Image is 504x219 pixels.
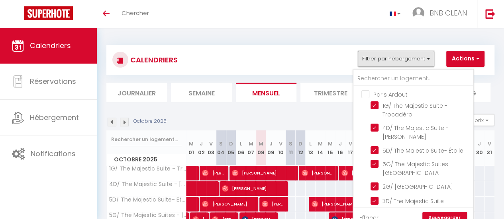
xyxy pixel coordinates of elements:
[240,140,242,147] abbr: L
[30,112,79,122] span: Hébergement
[31,149,76,159] span: Notifications
[202,165,224,180] span: [PERSON_NAME]
[108,166,188,172] span: 1G/ The Majestic Suite - Trocadéro
[200,140,203,147] abbr: J
[30,76,76,86] span: Réservations
[316,130,326,166] th: 14
[229,140,233,147] abbr: D
[269,140,272,147] abbr: J
[300,83,361,102] li: Trimestre
[298,140,302,147] abbr: D
[262,196,284,211] span: [PERSON_NAME]
[341,165,392,180] span: [PERSON_NAME]
[348,140,352,147] abbr: V
[339,140,342,147] abbr: J
[128,51,178,69] h3: CALENDRIERS
[106,83,167,102] li: Journalier
[219,140,223,147] abbr: S
[186,130,196,166] th: 01
[289,140,292,147] abbr: S
[209,140,213,147] abbr: V
[216,130,226,166] th: 04
[312,196,363,211] span: [PERSON_NAME]
[276,130,286,166] th: 10
[279,140,282,147] abbr: V
[335,130,345,166] th: 16
[133,118,167,125] p: Octobre 2025
[111,132,182,147] input: Rechercher un logement...
[196,130,206,166] th: 02
[108,212,188,218] span: 5G/ The Majestic Suites - [GEOGRAPHIC_DATA]
[326,130,335,166] th: 15
[259,140,263,147] abbr: M
[249,140,253,147] abbr: M
[171,83,231,102] li: Semaine
[232,165,292,180] span: [PERSON_NAME]
[446,51,484,67] button: Actions
[488,140,491,147] abbr: V
[358,51,434,67] button: Filtrer par hébergement
[328,140,333,147] abbr: M
[382,197,444,205] span: 3D/ The Majestic Suite
[309,140,312,147] abbr: L
[345,130,355,166] th: 17
[108,197,188,203] span: 5D/ The Majestic Suite- Étoile
[286,130,296,166] th: 11
[382,124,449,141] span: 4D/ The Majestic Suite - [PERSON_NAME]
[478,140,481,147] abbr: J
[226,130,236,166] th: 05
[306,130,316,166] th: 13
[108,181,188,187] span: 4D/ The Majestic Suite - [PERSON_NAME]
[246,130,256,166] th: 07
[382,102,447,118] span: 1G/ The Majestic Suite - Trocadéro
[318,140,323,147] abbr: M
[484,130,494,166] th: 31
[122,9,149,17] span: Chercher
[236,83,296,102] li: Mensuel
[202,196,253,211] span: [PERSON_NAME]
[382,160,453,177] span: 5G/ The Majestic Suites - [GEOGRAPHIC_DATA]
[206,130,216,166] th: 03
[429,8,467,18] span: BNB CLEAN
[475,130,484,166] th: 30
[236,130,246,166] th: 06
[189,140,194,147] abbr: M
[302,165,333,180] span: [PERSON_NAME]
[222,181,282,196] span: [PERSON_NAME]
[353,72,473,86] input: Rechercher un logement...
[24,6,73,20] img: Super Booking
[296,130,306,166] th: 12
[256,130,266,166] th: 08
[266,130,276,166] th: 09
[107,154,186,165] span: Octobre 2025
[412,7,424,19] img: ...
[30,41,71,50] span: Calendriers
[485,9,495,19] img: logout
